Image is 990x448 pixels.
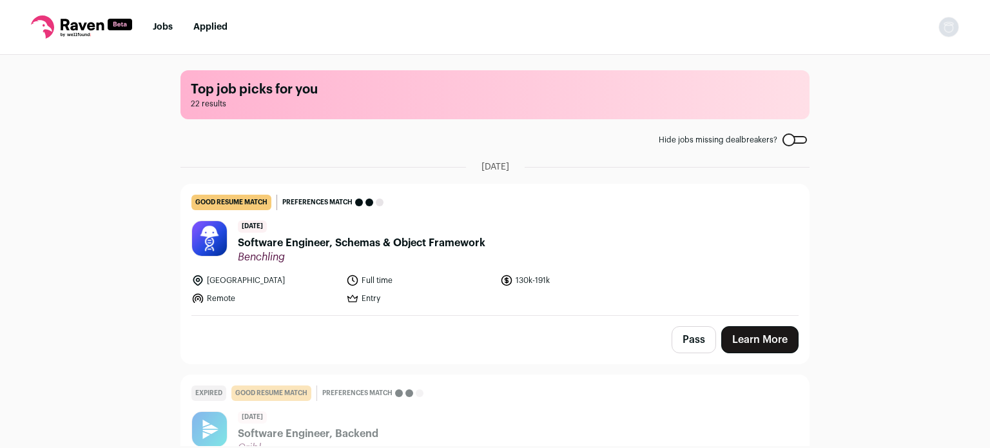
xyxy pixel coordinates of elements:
h1: Top job picks for you [191,81,799,99]
span: 22 results [191,99,799,109]
button: Open dropdown [938,17,959,37]
span: Software Engineer, Schemas & Object Framework [238,235,485,251]
span: Benchling [238,251,485,264]
div: good resume match [191,195,271,210]
div: Expired [191,385,226,401]
li: Full time [346,274,493,287]
li: 130k-191k [500,274,647,287]
button: Pass [672,326,716,353]
img: ac6311cf31b12f3fc48ae8d61efa3433e258b1140f1dc0a881d237195b3c50bd.jpg [192,221,227,256]
span: [DATE] [238,411,267,424]
a: Learn More [721,326,799,353]
li: Entry [346,292,493,305]
li: [GEOGRAPHIC_DATA] [191,274,338,287]
img: nopic.png [938,17,959,37]
span: [DATE] [481,161,509,173]
a: Applied [193,23,228,32]
span: Software Engineer, Backend [238,426,378,442]
span: Hide jobs missing dealbreakers? [659,135,777,145]
span: Preferences match [322,387,393,400]
img: aac85fbee0fd35df2b1d7eceab885039613023d014bee40dd848814b3dafdff0.jpg [192,412,227,447]
span: Preferences match [282,196,353,209]
li: Remote [191,292,338,305]
span: [DATE] [238,220,267,233]
div: good resume match [231,385,311,401]
a: good resume match Preferences match [DATE] Software Engineer, Schemas & Object Framework Benchlin... [181,184,809,315]
a: Jobs [153,23,173,32]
